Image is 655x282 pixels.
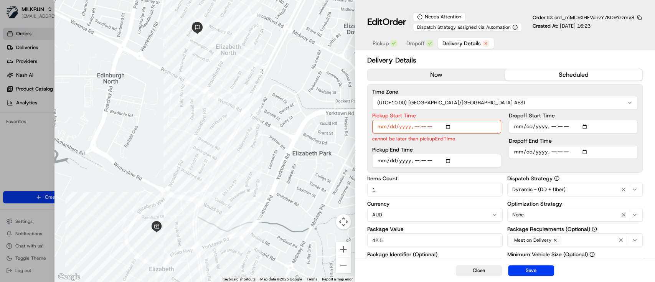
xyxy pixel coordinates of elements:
h1: Edit [367,16,406,28]
label: Pickup End Time [372,147,501,152]
button: Meet on Delivery [507,233,643,247]
label: Pickup Start Time [372,113,501,118]
a: Report a map error [322,277,353,281]
button: Keyboard shortcuts [223,277,256,282]
input: Enter items count [367,183,503,196]
label: Time Zone [372,89,638,94]
button: Package Requirements (Optional) [592,226,597,232]
label: Package Identifier (Optional) [367,252,503,257]
p: Order ID: [533,14,634,21]
input: Enter package value [367,233,503,247]
span: Dropoff [406,40,425,47]
span: Order [383,16,406,28]
a: Terms [307,277,317,281]
p: cannot be later than pickupEndTime [372,135,501,142]
h2: Delivery Details [367,55,643,66]
label: Currency [367,201,503,206]
label: Dropoff End Time [509,138,638,143]
label: Package Value [367,226,503,232]
span: Delivery Details [442,40,481,47]
div: Needs Attention [413,12,465,21]
label: Dispatch Strategy [507,176,643,181]
p: Created At: [533,23,591,30]
label: Dropoff Start Time [509,113,638,118]
button: None [507,208,643,222]
span: Pickup [373,40,389,47]
span: [DATE] 16:23 [560,23,591,29]
span: ord_mMC9XHFVahvY7KD9Yzzmv8 [554,14,634,21]
a: Open this area in Google Maps (opens a new window) [56,272,82,282]
span: Dynamic - (DD + Uber) [512,186,566,193]
span: Meet on Delivery [514,237,551,243]
span: Map data ©2025 Google [260,277,302,281]
label: Package Requirements (Optional) [507,226,643,232]
button: Zoom in [336,242,351,257]
button: Minimum Vehicle Size (Optional) [589,252,595,257]
label: Items Count [367,176,503,181]
button: scheduled [505,69,642,81]
button: Dynamic - (DD + Uber) [507,183,643,196]
label: Optimization Strategy [507,201,643,206]
button: Close [456,265,502,276]
button: now [368,69,505,81]
button: Zoom out [336,257,351,273]
label: Minimum Vehicle Size (Optional) [507,252,643,257]
button: Dispatch Strategy assigned via Automation [413,23,522,31]
button: Save [508,265,554,276]
span: Dispatch Strategy assigned via Automation [417,24,511,30]
img: Google [56,272,82,282]
button: Map camera controls [336,214,351,229]
button: Dispatch Strategy [554,176,559,181]
span: None [512,211,524,218]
